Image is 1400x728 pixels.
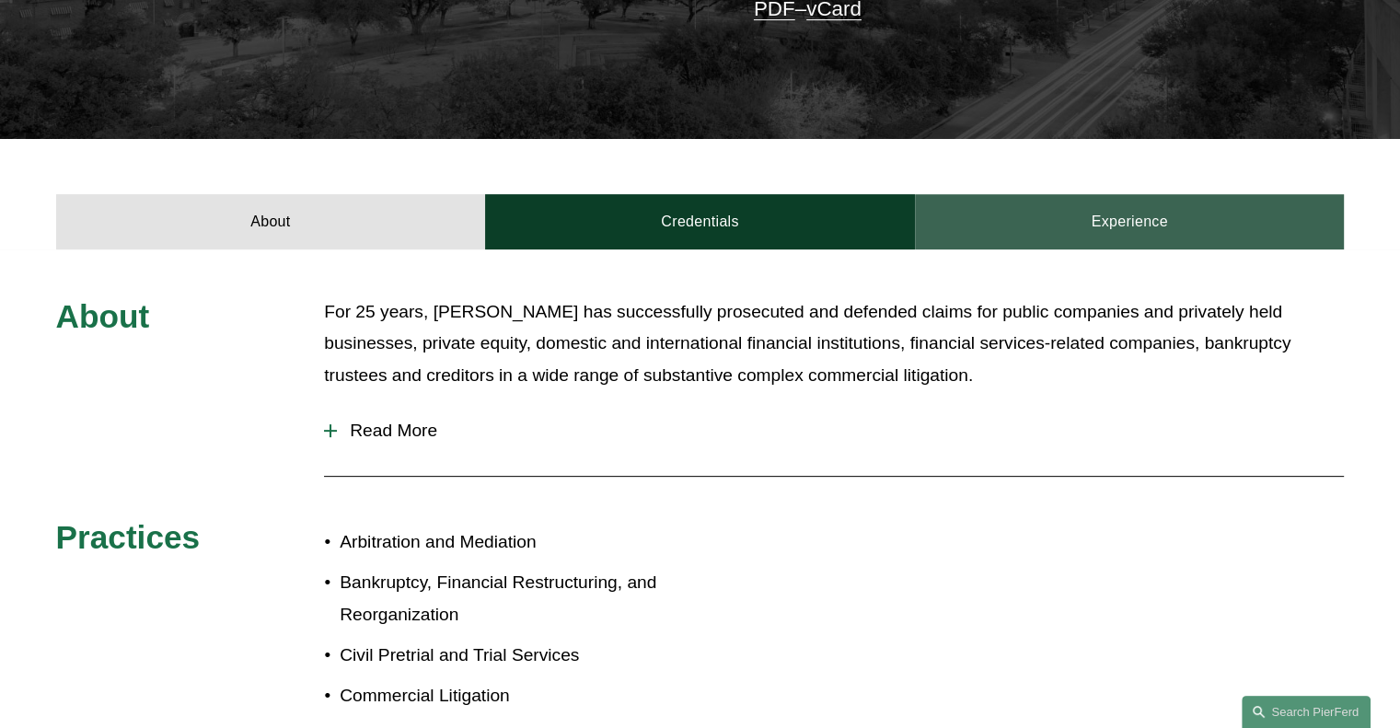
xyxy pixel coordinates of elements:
[324,407,1344,455] button: Read More
[337,421,1344,441] span: Read More
[340,567,700,630] p: Bankruptcy, Financial Restructuring, and Reorganization
[340,526,700,559] p: Arbitration and Mediation
[56,519,201,555] span: Practices
[56,194,486,249] a: About
[340,640,700,672] p: Civil Pretrial and Trial Services
[915,194,1345,249] a: Experience
[1242,696,1371,728] a: Search this site
[324,296,1344,392] p: For 25 years, [PERSON_NAME] has successfully prosecuted and defended claims for public companies ...
[340,680,700,712] p: Commercial Litigation
[485,194,915,249] a: Credentials
[56,298,150,334] span: About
